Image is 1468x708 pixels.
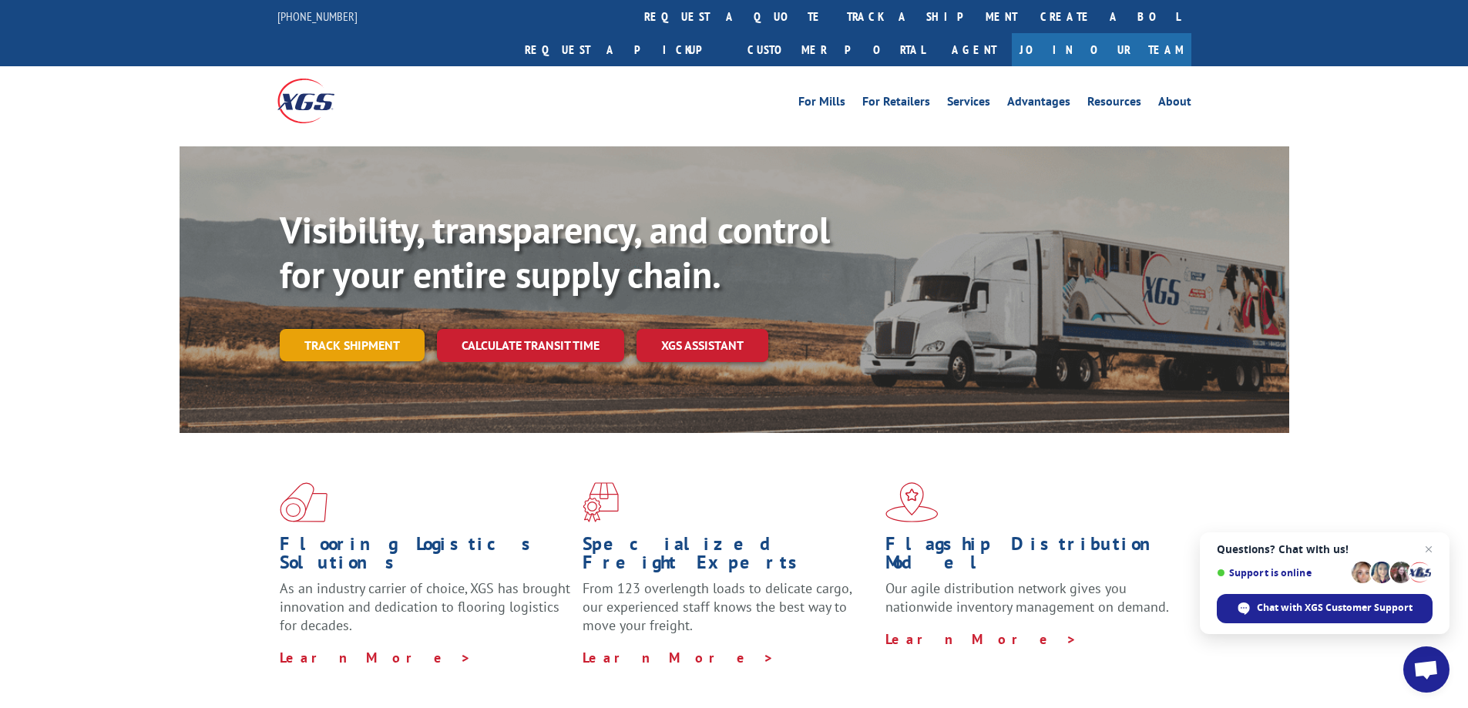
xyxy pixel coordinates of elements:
a: Advantages [1007,96,1070,112]
a: About [1158,96,1191,112]
b: Visibility, transparency, and control for your entire supply chain. [280,206,830,298]
span: Chat with XGS Customer Support [1257,601,1413,615]
span: Support is online [1217,567,1346,579]
a: Learn More > [583,649,774,666]
a: [PHONE_NUMBER] [277,8,358,24]
a: Open chat [1403,646,1450,693]
span: Chat with XGS Customer Support [1217,594,1433,623]
a: Agent [936,33,1012,66]
a: Resources [1087,96,1141,112]
h1: Specialized Freight Experts [583,535,874,579]
a: Learn More > [280,649,472,666]
img: xgs-icon-focused-on-flooring-red [583,482,619,522]
span: Questions? Chat with us! [1217,543,1433,555]
a: Join Our Team [1012,33,1191,66]
a: For Retailers [862,96,930,112]
span: As an industry carrier of choice, XGS has brought innovation and dedication to flooring logistics... [280,579,570,634]
a: For Mills [798,96,845,112]
h1: Flagship Distribution Model [885,535,1177,579]
a: Customer Portal [736,33,936,66]
a: Learn More > [885,630,1077,648]
a: XGS ASSISTANT [637,329,768,362]
h1: Flooring Logistics Solutions [280,535,571,579]
p: From 123 overlength loads to delicate cargo, our experienced staff knows the best way to move you... [583,579,874,648]
a: Request a pickup [513,33,736,66]
a: Services [947,96,990,112]
img: xgs-icon-flagship-distribution-model-red [885,482,939,522]
img: xgs-icon-total-supply-chain-intelligence-red [280,482,328,522]
span: Our agile distribution network gives you nationwide inventory management on demand. [885,579,1169,616]
a: Calculate transit time [437,329,624,362]
a: Track shipment [280,329,425,361]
